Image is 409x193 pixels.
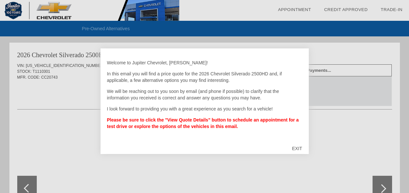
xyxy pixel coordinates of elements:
a: Credit Approved [324,7,368,12]
a: Trade-In [381,7,402,12]
p: In this email you will find a price quote for the 2026 Chevrolet Silverado 2500HD and, if applica... [107,71,302,84]
p: Welcome to Jupiter Chevrolet, [PERSON_NAME]! [107,59,302,66]
p: We will be reaching out to you soon by email (and phone if possible) to clarify that the informat... [107,88,302,101]
div: EXIT [285,139,308,158]
strong: Please be sure to click the "View Quote Details" button to schedule an appointment for a test dri... [107,117,299,129]
p: I look forward to providing you with a great experience as you search for a vehicle! [107,106,302,112]
a: Appointment [278,7,311,12]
